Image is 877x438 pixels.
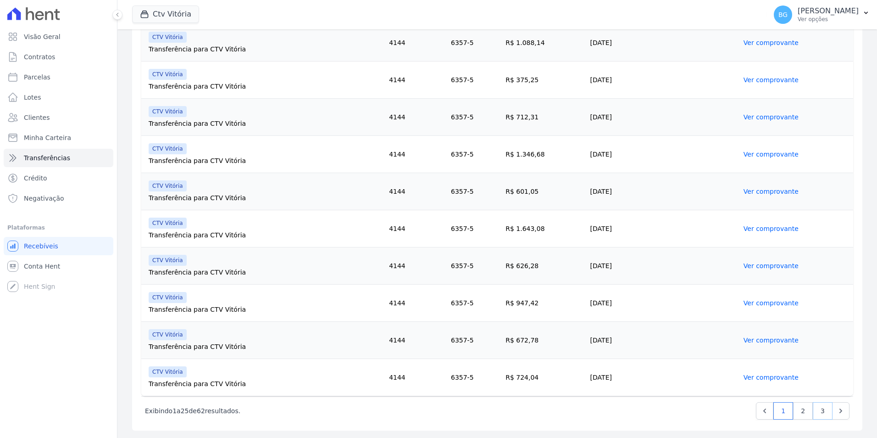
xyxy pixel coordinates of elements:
span: Parcelas [24,73,50,82]
span: CTV Vitória [149,255,187,266]
a: Visão Geral [4,28,113,46]
td: 6357-5 [447,210,502,247]
div: Transferência para CTV Vitória [149,119,382,128]
td: 6357-5 [447,136,502,173]
td: 4144 [385,24,447,62]
div: Transferência para CTV Vitória [149,305,382,314]
span: CTV Vitória [149,329,187,340]
a: Ver comprovante [744,299,799,307]
p: [PERSON_NAME] [798,6,859,16]
span: CTV Vitória [149,69,187,80]
a: Conta Hent [4,257,113,275]
span: CTV Vitória [149,366,187,377]
div: Transferência para CTV Vitória [149,45,382,54]
td: [DATE] [587,247,740,285]
div: Transferência para CTV Vitória [149,342,382,351]
span: Transferências [24,153,70,163]
span: Visão Geral [24,32,61,41]
td: R$ 1.088,14 [502,24,586,62]
a: Contratos [4,48,113,66]
td: [DATE] [587,99,740,136]
td: [DATE] [587,136,740,173]
div: Transferência para CTV Vitória [149,156,382,165]
a: Next [832,402,849,420]
a: Ver comprovante [744,374,799,381]
td: R$ 672,78 [502,322,586,359]
span: Recebíveis [24,241,58,251]
a: 1 [773,402,793,420]
span: 25 [181,407,189,415]
td: R$ 626,28 [502,247,586,285]
span: BG [778,11,788,18]
a: Negativação [4,189,113,208]
td: 4144 [385,359,447,396]
td: 4144 [385,247,447,285]
span: CTV Vitória [149,180,187,191]
td: 6357-5 [447,359,502,396]
a: Clientes [4,108,113,127]
div: Transferência para CTV Vitória [149,230,382,240]
div: Transferência para CTV Vitória [149,379,382,388]
span: Clientes [24,113,50,122]
td: 4144 [385,285,447,322]
td: 4144 [385,173,447,210]
td: 6357-5 [447,24,502,62]
td: 6357-5 [447,322,502,359]
a: Crédito [4,169,113,187]
div: Transferência para CTV Vitória [149,82,382,91]
td: R$ 375,25 [502,62,586,99]
td: R$ 947,42 [502,285,586,322]
span: CTV Vitória [149,292,187,303]
p: Ver opções [798,16,859,23]
button: Ctv Vitória [132,6,199,23]
a: Ver comprovante [744,188,799,195]
td: [DATE] [587,359,740,396]
td: [DATE] [587,173,740,210]
a: Previous [756,402,773,420]
span: CTV Vitória [149,32,187,43]
td: 6357-5 [447,173,502,210]
a: Recebíveis [4,237,113,255]
td: [DATE] [587,62,740,99]
td: 4144 [385,136,447,173]
span: 1 [172,407,177,415]
div: Transferência para CTV Vitória [149,268,382,277]
a: Lotes [4,88,113,107]
span: Negativação [24,194,64,203]
td: 4144 [385,322,447,359]
td: 6357-5 [447,285,502,322]
a: 2 [793,402,813,420]
a: Ver comprovante [744,337,799,344]
a: Ver comprovante [744,225,799,232]
span: Minha Carteira [24,133,71,142]
p: Exibindo a de resultados. [145,406,240,416]
span: Conta Hent [24,262,60,271]
a: Ver comprovante [744,39,799,46]
td: [DATE] [587,322,740,359]
span: CTV Vitória [149,106,187,117]
td: 4144 [385,99,447,136]
div: Transferência para CTV Vitória [149,193,382,202]
span: 62 [197,407,205,415]
td: 6357-5 [447,62,502,99]
td: 6357-5 [447,99,502,136]
td: R$ 712,31 [502,99,586,136]
a: Ver comprovante [744,151,799,158]
a: Transferências [4,149,113,167]
td: 4144 [385,62,447,99]
td: R$ 724,04 [502,359,586,396]
a: Ver comprovante [744,76,799,84]
td: 6357-5 [447,247,502,285]
span: Lotes [24,93,41,102]
td: [DATE] [587,285,740,322]
td: R$ 1.643,08 [502,210,586,247]
a: Minha Carteira [4,129,113,147]
td: R$ 601,05 [502,173,586,210]
button: BG [PERSON_NAME] Ver opções [766,2,877,28]
span: CTV Vitória [149,143,187,154]
span: CTV Vitória [149,218,187,229]
a: Ver comprovante [744,113,799,121]
td: [DATE] [587,210,740,247]
span: Contratos [24,52,55,62]
a: Ver comprovante [744,262,799,270]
